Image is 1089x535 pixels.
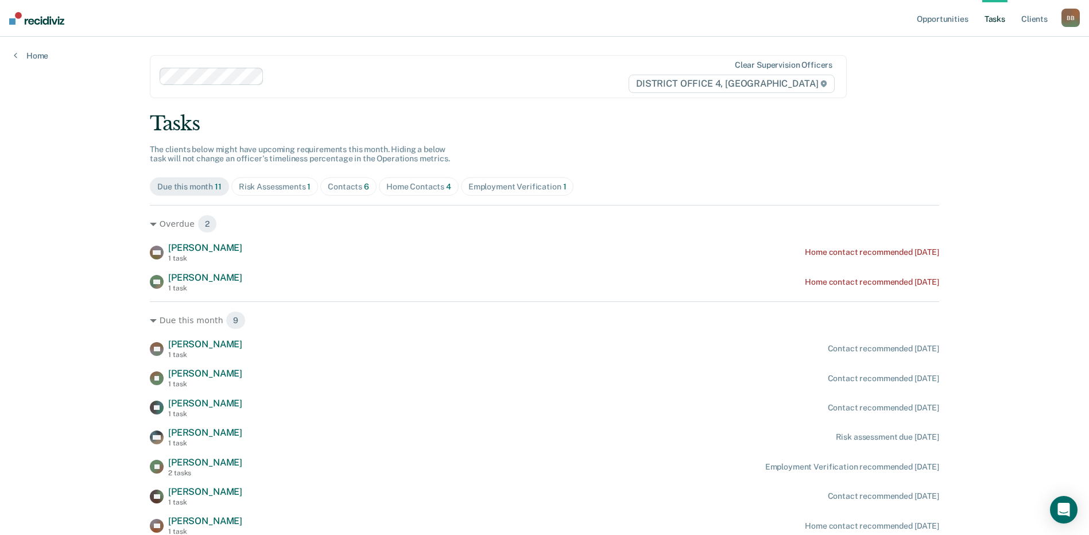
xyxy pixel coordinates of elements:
[168,272,242,283] span: [PERSON_NAME]
[828,403,939,413] div: Contact recommended [DATE]
[150,215,939,233] div: Overdue 2
[307,182,311,191] span: 1
[168,427,242,438] span: [PERSON_NAME]
[168,410,242,418] div: 1 task
[150,112,939,135] div: Tasks
[364,182,369,191] span: 6
[765,462,939,472] div: Employment Verification recommended [DATE]
[168,515,242,526] span: [PERSON_NAME]
[168,398,242,409] span: [PERSON_NAME]
[197,215,217,233] span: 2
[563,182,567,191] span: 1
[226,311,246,329] span: 9
[168,469,242,477] div: 2 tasks
[168,254,242,262] div: 1 task
[805,247,939,257] div: Home contact recommended [DATE]
[215,182,222,191] span: 11
[14,51,48,61] a: Home
[1061,9,1080,27] button: BB
[828,374,939,383] div: Contact recommended [DATE]
[168,242,242,253] span: [PERSON_NAME]
[1050,496,1078,524] div: Open Intercom Messenger
[168,351,242,359] div: 1 task
[168,284,242,292] div: 1 task
[446,182,451,191] span: 4
[468,182,567,192] div: Employment Verification
[1061,9,1080,27] div: B B
[168,498,242,506] div: 1 task
[828,344,939,354] div: Contact recommended [DATE]
[150,311,939,329] div: Due this month 9
[168,380,242,388] div: 1 task
[168,486,242,497] span: [PERSON_NAME]
[168,457,242,468] span: [PERSON_NAME]
[629,75,835,93] span: DISTRICT OFFICE 4, [GEOGRAPHIC_DATA]
[168,368,242,379] span: [PERSON_NAME]
[150,145,450,164] span: The clients below might have upcoming requirements this month. Hiding a below task will not chang...
[168,439,242,447] div: 1 task
[735,60,832,70] div: Clear supervision officers
[328,182,369,192] div: Contacts
[239,182,311,192] div: Risk Assessments
[9,12,64,25] img: Recidiviz
[157,182,222,192] div: Due this month
[805,521,939,531] div: Home contact recommended [DATE]
[836,432,939,442] div: Risk assessment due [DATE]
[168,339,242,350] span: [PERSON_NAME]
[386,182,451,192] div: Home Contacts
[805,277,939,287] div: Home contact recommended [DATE]
[828,491,939,501] div: Contact recommended [DATE]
